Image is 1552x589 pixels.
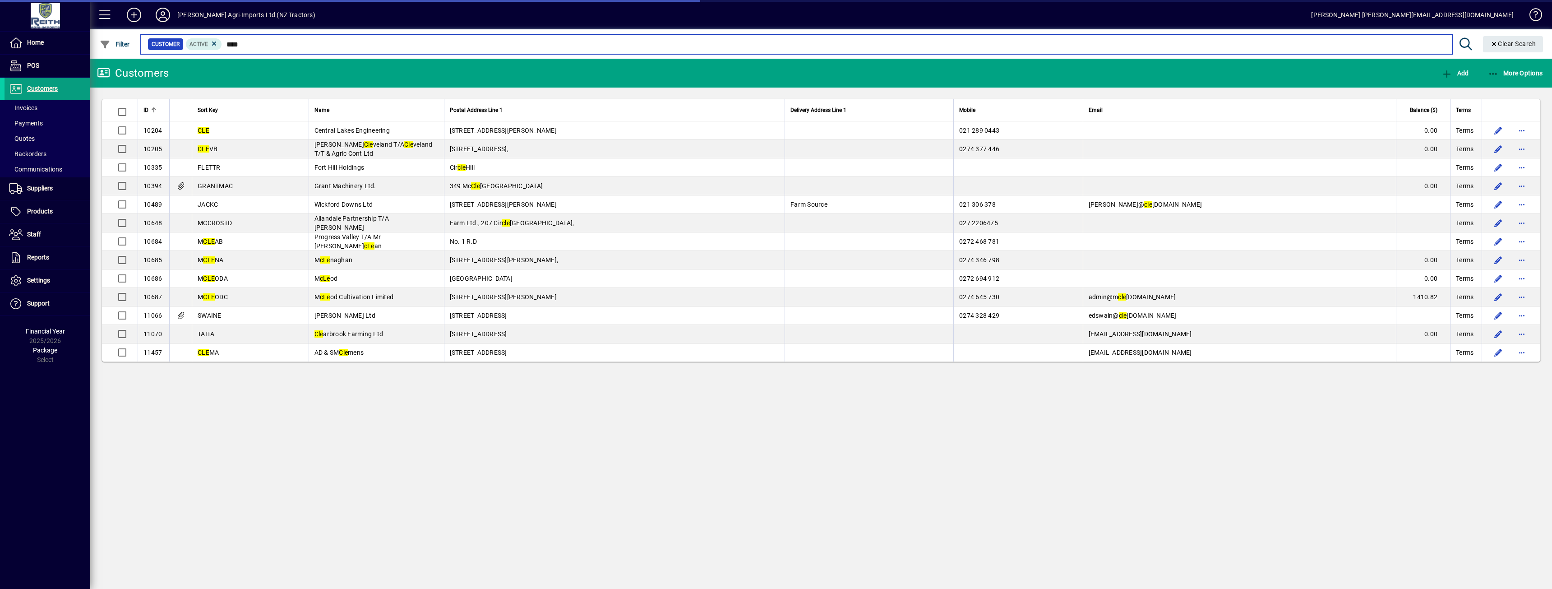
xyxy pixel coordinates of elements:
[959,238,999,245] span: 0272 468 781
[959,293,999,301] span: 0274 645 730
[1515,179,1529,193] button: More options
[790,105,846,115] span: Delivery Address Line 1
[1089,105,1390,115] div: Email
[143,182,162,190] span: 10394
[1456,311,1473,320] span: Terms
[959,275,999,282] span: 0272 694 912
[143,105,148,115] span: ID
[9,120,43,127] span: Payments
[5,131,90,146] a: Quotes
[314,105,329,115] span: Name
[143,330,162,338] span: 11070
[5,200,90,223] a: Products
[1515,142,1529,156] button: More options
[1515,216,1529,230] button: More options
[1456,181,1473,190] span: Terms
[314,164,365,171] span: Fort Hill Holdings
[26,328,65,335] span: Financial Year
[1089,201,1202,208] span: [PERSON_NAME]@ [DOMAIN_NAME]
[314,349,364,356] span: AD & SM mens
[1491,327,1506,341] button: Edit
[1456,274,1473,283] span: Terms
[457,164,466,171] em: cle
[1491,308,1506,323] button: Edit
[5,32,90,54] a: Home
[1456,255,1473,264] span: Terms
[1410,105,1437,115] span: Balance ($)
[314,201,373,208] span: Wickford Downs Ltd
[364,141,373,148] em: Cle
[5,146,90,162] a: Backorders
[1491,142,1506,156] button: Edit
[1491,253,1506,267] button: Edit
[27,277,50,284] span: Settings
[1515,327,1529,341] button: More options
[97,66,169,80] div: Customers
[5,116,90,131] a: Payments
[314,256,353,264] span: M naghan
[450,145,508,153] span: [STREET_ADDRESS],
[1402,105,1446,115] div: Balance ($)
[404,141,413,148] em: Cle
[5,223,90,246] a: Staff
[1311,8,1514,22] div: [PERSON_NAME] [PERSON_NAME][EMAIL_ADDRESS][DOMAIN_NAME]
[9,104,37,111] span: Invoices
[959,256,999,264] span: 0274 346 798
[959,219,998,227] span: 027 2206475
[1089,105,1103,115] span: Email
[143,293,162,301] span: 10687
[143,238,162,245] span: 10684
[1515,308,1529,323] button: More options
[450,275,513,282] span: [GEOGRAPHIC_DATA]
[143,127,162,134] span: 10204
[27,300,50,307] span: Support
[100,41,130,48] span: Filter
[1144,201,1152,208] em: cle
[27,208,53,215] span: Products
[1396,251,1450,269] td: 0.00
[1515,253,1529,267] button: More options
[314,312,375,319] span: [PERSON_NAME] Ltd
[1491,197,1506,212] button: Edit
[143,275,162,282] span: 10686
[5,177,90,200] a: Suppliers
[27,62,39,69] span: POS
[1118,293,1126,301] em: cle
[143,164,162,171] span: 10335
[450,164,475,171] span: Cir Hill
[790,201,827,208] span: Farm Source
[959,105,975,115] span: Mobile
[1515,271,1529,286] button: More options
[1515,160,1529,175] button: More options
[198,164,221,171] span: FLETTR
[198,349,209,356] em: CLE
[27,39,44,46] span: Home
[450,256,559,264] span: [STREET_ADDRESS][PERSON_NAME],
[364,242,374,250] em: cLe
[9,135,35,142] span: Quotes
[450,182,543,190] span: 349 Mc [GEOGRAPHIC_DATA]
[1456,200,1473,209] span: Terms
[314,141,433,157] span: [PERSON_NAME] veland T/A veland T/T & Agric Cont Ltd
[143,256,162,264] span: 10685
[1491,179,1506,193] button: Edit
[1089,330,1192,338] span: [EMAIL_ADDRESS][DOMAIN_NAME]
[450,330,507,338] span: [STREET_ADDRESS]
[143,219,162,227] span: 10648
[9,150,46,158] span: Backorders
[1456,126,1473,135] span: Terms
[1396,177,1450,195] td: 0.00
[314,233,382,250] span: Progress Valley T/A Mr [PERSON_NAME] an
[959,201,996,208] span: 021 306 378
[314,182,376,190] span: Grant Machinery Ltd.
[27,231,41,238] span: Staff
[198,293,228,301] span: M ODC
[1523,2,1541,31] a: Knowledge Base
[143,312,162,319] span: 11066
[1456,105,1471,115] span: Terms
[314,293,394,301] span: M od Cultivation Limited
[1396,325,1450,343] td: 0.00
[1491,271,1506,286] button: Edit
[1488,70,1543,77] span: More Options
[5,55,90,77] a: POS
